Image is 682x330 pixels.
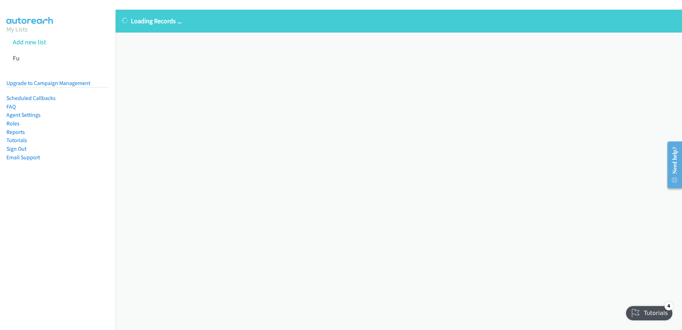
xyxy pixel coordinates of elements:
a: Add new list [13,38,46,46]
a: My Lists [6,25,28,33]
a: Agent Settings [6,111,41,118]
a: Roles [6,120,20,127]
iframe: Checklist [622,299,677,325]
a: Sign Out [6,145,26,152]
a: Tutorials [6,137,27,144]
a: Email Support [6,154,40,161]
a: FAQ [6,103,16,110]
a: Upgrade to Campaign Management [6,80,90,86]
a: Fu [13,54,20,62]
a: Reports [6,129,25,135]
a: Scheduled Callbacks [6,95,56,101]
iframe: Resource Center [661,136,682,193]
p: Loading Records ... [122,16,676,26]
